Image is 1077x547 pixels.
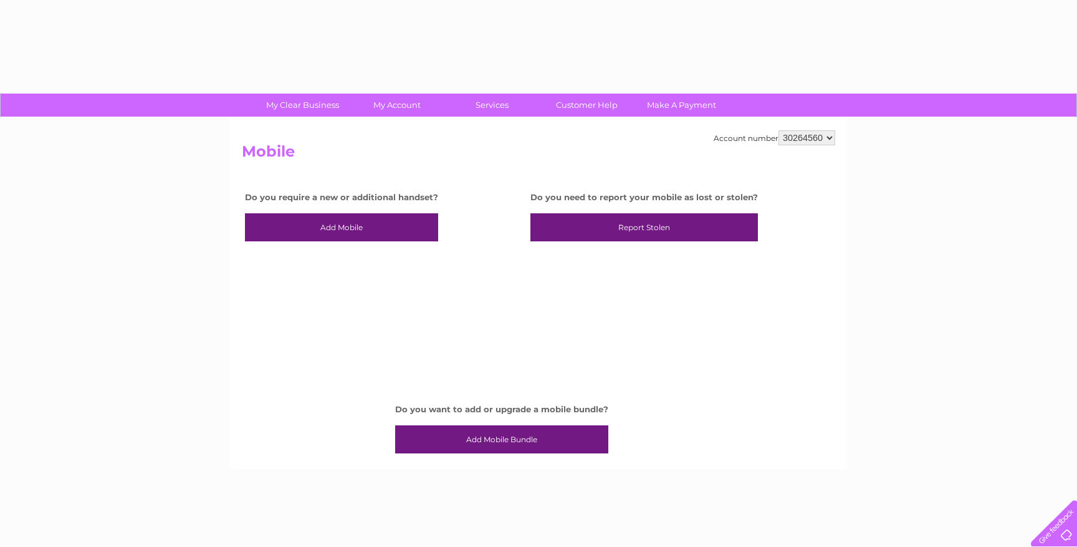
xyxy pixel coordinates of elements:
[630,94,733,117] a: Make A Payment
[245,213,438,242] a: Add Mobile
[530,213,758,242] a: Report Stolen
[346,94,449,117] a: My Account
[441,94,543,117] a: Services
[714,130,835,145] div: Account number
[395,405,608,414] h4: Do you want to add or upgrade a mobile bundle?
[251,94,354,117] a: My Clear Business
[530,193,758,202] h4: Do you need to report your mobile as lost or stolen?
[395,425,608,454] a: Add Mobile Bundle
[242,143,835,167] h2: Mobile
[535,94,638,117] a: Customer Help
[245,193,438,202] h4: Do you require a new or additional handset?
